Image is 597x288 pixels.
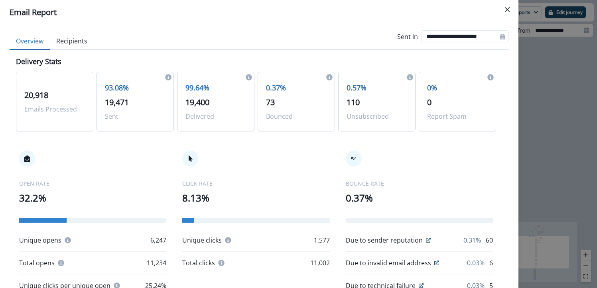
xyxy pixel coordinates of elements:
[105,112,166,121] p: Sent
[266,97,275,108] span: 73
[347,97,360,108] span: 110
[486,235,493,245] p: 60
[346,235,423,245] p: Due to sender reputation
[150,235,166,245] p: 6,247
[346,179,493,188] p: BOUNCE RATE
[19,258,55,268] p: Total opens
[347,112,407,121] p: Unsubscribed
[266,82,327,93] p: 0.37%
[182,235,222,245] p: Unique clicks
[467,258,485,268] p: 0.03%
[346,191,493,205] p: 0.37%
[147,258,166,268] p: 11,234
[427,82,488,93] p: 0%
[185,82,246,93] p: 99.64%
[489,258,493,268] p: 6
[397,32,418,41] p: Sent in
[463,235,481,245] p: 0.31%
[347,82,407,93] p: 0.57%
[24,104,85,114] p: Emails Processed
[105,82,166,93] p: 93.08%
[50,33,94,50] button: Recipients
[266,112,327,121] p: Bounced
[105,97,129,108] span: 19,471
[182,191,329,205] p: 8.13%
[10,6,509,18] div: Email Report
[310,258,330,268] p: 11,002
[16,56,61,67] p: Delivery Stats
[24,90,48,100] span: 20,918
[185,112,246,121] p: Delivered
[19,235,61,245] p: Unique opens
[427,112,488,121] p: Report Spam
[10,33,50,50] button: Overview
[314,235,330,245] p: 1,577
[501,3,514,16] button: Close
[182,179,329,188] p: CLICK RATE
[182,258,215,268] p: Total clicks
[427,97,431,108] span: 0
[185,97,209,108] span: 19,400
[19,191,166,205] p: 32.2%
[346,258,431,268] p: Due to invalid email address
[19,179,166,188] p: OPEN RATE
